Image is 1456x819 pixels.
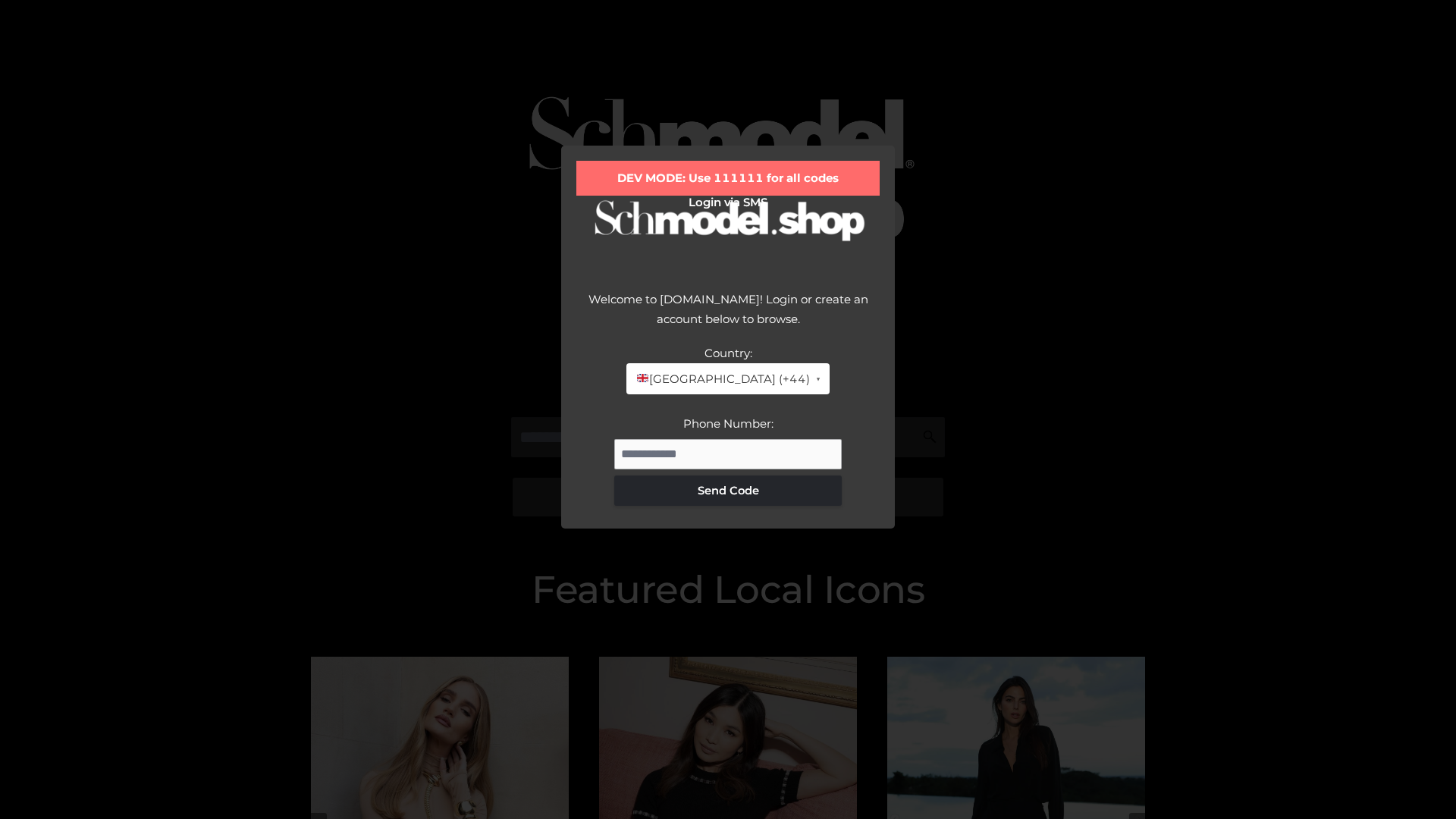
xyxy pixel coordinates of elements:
[576,290,880,344] div: Welcome to [DOMAIN_NAME]! Login or create an account below to browse.
[637,372,648,384] img: 🇬🇧
[576,161,880,196] div: DEV MODE: Use 111111 for all codes
[683,416,773,431] label: Phone Number:
[635,369,809,389] span: [GEOGRAPHIC_DATA] (+44)
[576,196,880,209] h2: Login via SMS
[704,346,752,360] label: Country:
[614,475,842,506] button: Send Code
